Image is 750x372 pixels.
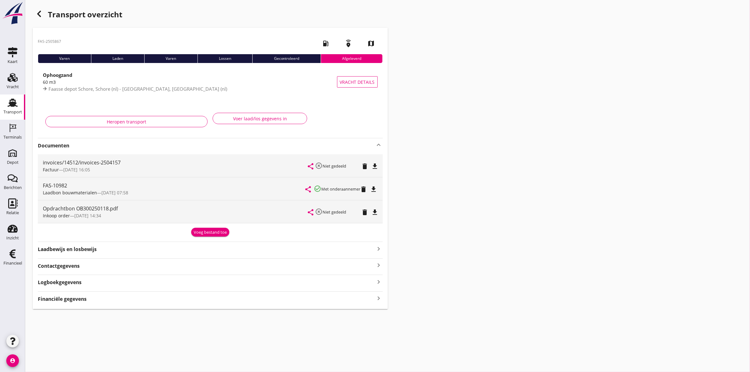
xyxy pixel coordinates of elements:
button: Vracht details [337,76,378,88]
img: logo-small.a267ee39.svg [1,2,24,25]
div: — [43,166,308,173]
a: Ophoogzand60 m3Faasse depot Schore, Schore (nl) - [GEOGRAPHIC_DATA], [GEOGRAPHIC_DATA] (nl)Vracht... [38,68,383,96]
div: Terminals [3,135,22,139]
div: Lossen [198,54,253,63]
span: Factuur [43,167,59,173]
button: Heropen transport [45,116,208,127]
i: share [305,186,312,193]
i: share [307,163,315,170]
strong: Logboekgegevens [38,279,82,286]
div: FAS-10982 [43,182,306,189]
i: highlight_off [315,208,323,215]
i: delete [360,186,368,193]
i: keyboard_arrow_right [375,294,383,303]
div: Laden [91,54,145,63]
strong: Contactgegevens [38,262,80,270]
button: Voeg bestand toe [191,228,229,237]
div: — [43,189,306,196]
div: 60 m3 [43,79,337,85]
div: Heropen transport [51,118,202,125]
div: Varen [144,54,198,63]
strong: Ophoogzand [43,72,72,78]
div: Relatie [6,211,19,215]
div: Voer laad/los gegevens in [218,115,302,122]
i: highlight_off [315,162,323,169]
div: Depot [7,160,19,164]
div: Financieel [3,261,22,265]
div: Transport [3,110,22,114]
div: Vracht [7,85,19,89]
i: local_gas_station [317,35,335,52]
i: keyboard_arrow_right [375,245,383,253]
button: Voer laad/los gegevens in [213,113,307,124]
span: Faasse depot Schore, Schore (nl) - [GEOGRAPHIC_DATA], [GEOGRAPHIC_DATA] (nl) [49,86,227,92]
div: Voeg bestand toe [194,229,227,236]
i: delete [361,163,369,170]
div: Afgeleverd [321,54,383,63]
div: Berichten [4,186,22,190]
div: Kaart [8,60,18,64]
small: Niet gedeeld [323,163,346,169]
p: FAS-2505867 [38,39,61,44]
i: map [363,35,380,52]
i: keyboard_arrow_right [375,261,383,270]
small: Met onderaannemer [322,186,361,192]
span: [DATE] 16:05 [63,167,90,173]
span: Laadbon bouwmaterialen [43,190,97,196]
div: Gecontroleerd [252,54,321,63]
span: Vracht details [340,79,375,85]
div: Opdrachtbon OB300250118.pdf [43,205,308,212]
small: Niet gedeeld [323,209,346,215]
div: invoices/14512/invoices-2504157 [43,159,308,166]
i: emergency_share [340,35,358,52]
i: file_download [371,209,379,216]
i: file_download [371,163,379,170]
i: check_circle_outline [314,185,322,192]
i: share [307,209,315,216]
div: — [43,212,308,219]
strong: Laadbewijs en losbewijs [38,246,375,253]
i: keyboard_arrow_up [375,141,383,149]
i: delete [361,209,369,216]
strong: Documenten [38,142,375,149]
div: Transport overzicht [33,8,388,23]
span: [DATE] 14:34 [74,213,101,219]
i: account_circle [6,354,19,367]
strong: Financiële gegevens [38,295,87,303]
span: [DATE] 07:58 [101,190,128,196]
div: Inzicht [6,236,19,240]
i: keyboard_arrow_right [375,278,383,286]
div: Varen [38,54,91,63]
span: Inkoop order [43,213,70,219]
i: file_download [370,186,378,193]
